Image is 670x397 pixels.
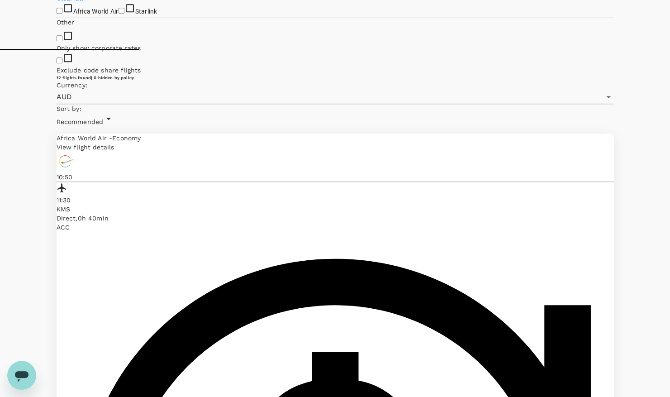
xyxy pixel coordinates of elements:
button: Open [602,91,615,103]
span: Recommended [57,118,104,125]
input: Only show corporate rates [57,35,62,41]
p: Only show corporate rates [57,43,614,53]
input: Exclude code share flights [57,57,62,63]
p: Other [57,18,614,27]
iframe: Button to launch messaging window [7,361,36,390]
p: 11:30 [57,196,614,205]
p: Exclude code share flights [57,66,614,75]
p: View flight details [57,143,614,152]
p: ACC [57,223,614,232]
span: Africa World Air [57,134,109,142]
input: Starlink [119,8,124,14]
p: 10:50 [57,172,614,182]
div: 12 flights found | 0 hidden by policy [57,75,614,81]
div: Direct , 0h 40min [57,214,614,223]
span: Starlink [135,8,157,15]
span: - [109,134,112,142]
span: Sort by : [57,105,81,112]
p: KMS [57,205,614,214]
input: Africa World Air [57,8,62,14]
img: AW [57,152,75,170]
span: Economy [112,134,141,142]
span: Currency : [57,81,87,89]
span: Africa World Air [73,8,119,15]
